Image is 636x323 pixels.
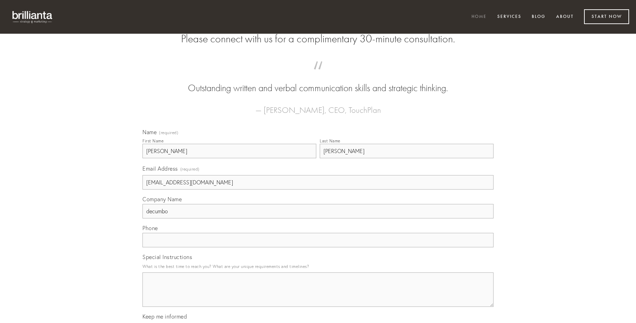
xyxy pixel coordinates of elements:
[584,9,629,24] a: Start Now
[153,68,483,95] blockquote: Outstanding written and verbal communication skills and strategic thinking.
[142,196,182,203] span: Company Name
[180,164,200,174] span: (required)
[142,32,494,45] h2: Please connect with us for a complimentary 30-minute consultation.
[142,225,158,232] span: Phone
[493,11,526,23] a: Services
[142,313,187,320] span: Keep me informed
[142,254,192,260] span: Special Instructions
[142,262,494,271] p: What is the best time to reach you? What are your unique requirements and timelines?
[320,138,340,143] div: Last Name
[142,129,157,136] span: Name
[467,11,491,23] a: Home
[7,7,59,27] img: brillianta - research, strategy, marketing
[527,11,550,23] a: Blog
[153,95,483,117] figcaption: — [PERSON_NAME], CEO, TouchPlan
[153,68,483,82] span: “
[159,131,178,135] span: (required)
[142,138,163,143] div: First Name
[552,11,578,23] a: About
[142,165,178,172] span: Email Address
